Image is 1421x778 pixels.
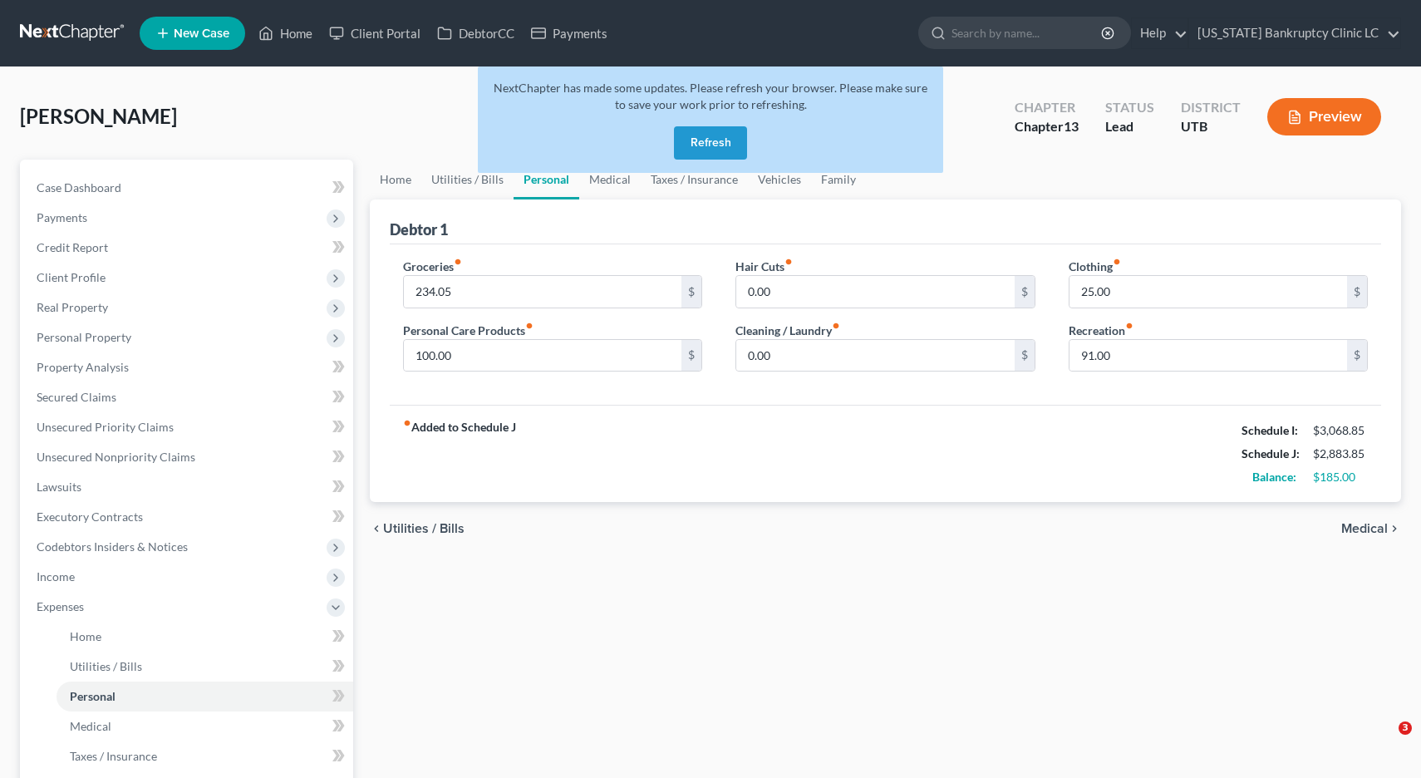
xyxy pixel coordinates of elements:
a: Unsecured Nonpriority Claims [23,442,353,472]
div: $ [1015,276,1035,308]
span: Utilities / Bills [70,659,142,673]
div: District [1181,98,1241,117]
input: -- [404,340,682,372]
i: fiber_manual_record [832,322,840,330]
span: Medical [70,719,111,733]
a: Utilities / Bills [57,652,353,682]
a: Client Portal [321,18,429,48]
input: Search by name... [951,17,1104,48]
span: Expenses [37,599,84,613]
i: fiber_manual_record [454,258,462,266]
span: Codebtors Insiders & Notices [37,539,188,554]
span: Medical [1341,522,1388,535]
a: Lawsuits [23,472,353,502]
span: Payments [37,210,87,224]
input: -- [1069,276,1348,308]
a: [US_STATE] Bankruptcy Clinic LC [1189,18,1400,48]
span: Income [37,569,75,583]
span: Property Analysis [37,360,129,374]
i: fiber_manual_record [403,419,411,427]
a: Case Dashboard [23,173,353,203]
div: $ [1347,276,1367,308]
strong: Schedule I: [1242,423,1298,437]
i: fiber_manual_record [1125,322,1133,330]
input: -- [736,340,1015,372]
strong: Added to Schedule J [403,419,516,489]
span: Real Property [37,300,108,314]
span: New Case [174,27,229,40]
div: UTB [1181,117,1241,136]
span: Unsecured Priority Claims [37,420,174,434]
div: Chapter [1015,98,1079,117]
i: chevron_right [1388,522,1401,535]
strong: Schedule J: [1242,446,1300,460]
input: -- [736,276,1015,308]
span: Lawsuits [37,480,81,494]
a: Home [57,622,353,652]
div: Debtor 1 [390,219,448,239]
div: Status [1105,98,1154,117]
span: Client Profile [37,270,106,284]
a: Home [250,18,321,48]
input: -- [1069,340,1348,372]
strong: Balance: [1252,470,1296,484]
span: Personal [70,689,116,703]
label: Groceries [403,258,462,275]
button: Preview [1267,98,1381,135]
a: Unsecured Priority Claims [23,412,353,442]
a: Personal [57,682,353,712]
a: Medical [57,712,353,741]
button: Medical chevron_right [1341,522,1401,535]
div: $3,068.85 [1313,422,1368,439]
span: Personal Property [37,330,131,344]
span: Taxes / Insurance [70,749,157,763]
a: Payments [523,18,616,48]
span: Executory Contracts [37,510,143,524]
button: Refresh [674,126,747,160]
input: -- [404,276,682,308]
div: $ [1015,340,1035,372]
i: fiber_manual_record [784,258,793,266]
a: Property Analysis [23,352,353,382]
div: Chapter [1015,117,1079,136]
i: fiber_manual_record [525,322,533,330]
span: Credit Report [37,240,108,254]
iframe: Intercom live chat [1364,721,1404,761]
i: fiber_manual_record [1113,258,1121,266]
span: Utilities / Bills [383,522,465,535]
i: chevron_left [370,522,383,535]
label: Recreation [1069,322,1133,339]
a: Taxes / Insurance [57,741,353,771]
div: $185.00 [1313,469,1368,485]
div: $2,883.85 [1313,446,1368,462]
div: $ [681,340,701,372]
span: Unsecured Nonpriority Claims [37,450,195,464]
span: NextChapter has made some updates. Please refresh your browser. Please make sure to save your wor... [494,81,927,111]
label: Personal Care Products [403,322,533,339]
a: Home [370,160,421,199]
label: Clothing [1069,258,1121,275]
label: Cleaning / Laundry [735,322,840,339]
div: $ [1347,340,1367,372]
span: Case Dashboard [37,180,121,194]
button: chevron_left Utilities / Bills [370,522,465,535]
span: Home [70,629,101,643]
a: DebtorCC [429,18,523,48]
label: Hair Cuts [735,258,793,275]
span: Secured Claims [37,390,116,404]
a: Credit Report [23,233,353,263]
a: Help [1132,18,1187,48]
a: Utilities / Bills [421,160,514,199]
span: 3 [1399,721,1412,735]
span: 13 [1064,118,1079,134]
div: $ [681,276,701,308]
div: Lead [1105,117,1154,136]
span: [PERSON_NAME] [20,104,177,128]
a: Secured Claims [23,382,353,412]
a: Executory Contracts [23,502,353,532]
